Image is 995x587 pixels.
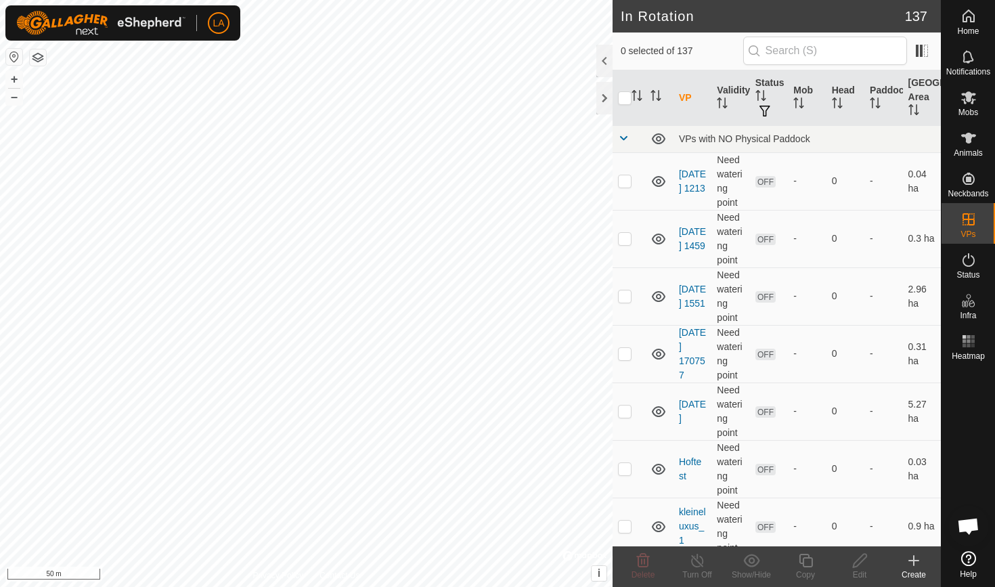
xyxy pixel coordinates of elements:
span: Infra [960,311,976,320]
td: - [864,440,902,498]
td: Need watering point [711,152,749,210]
span: VPs [960,230,975,238]
td: 0 [826,498,864,555]
p-sorticon: Activate to sort [755,92,766,103]
span: OFF [755,521,776,533]
a: Open chat [948,506,989,546]
button: + [6,71,22,87]
th: Mob [788,70,826,126]
td: - [864,152,902,210]
th: Status [750,70,788,126]
td: 0 [826,383,864,440]
td: 0.04 ha [903,152,941,210]
a: Help [942,546,995,584]
div: Turn Off [670,569,724,581]
td: Need watering point [711,267,749,325]
span: 0 selected of 137 [621,44,743,58]
p-sorticon: Activate to sort [832,100,843,110]
p-sorticon: Activate to sort [717,100,728,110]
span: OFF [755,464,776,475]
td: 0.03 ha [903,440,941,498]
span: Mobs [958,108,978,116]
span: Heatmap [952,352,985,360]
div: Copy [778,569,833,581]
td: 2.96 ha [903,267,941,325]
th: Head [826,70,864,126]
button: i [592,566,606,581]
img: Gallagher Logo [16,11,185,35]
div: Edit [833,569,887,581]
td: Need watering point [711,325,749,383]
td: Need watering point [711,498,749,555]
span: Neckbands [948,190,988,198]
button: Map Layers [30,49,46,66]
span: OFF [755,176,776,188]
td: 0 [826,267,864,325]
td: Need watering point [711,383,749,440]
p-sorticon: Activate to sort [870,100,881,110]
th: Paddock [864,70,902,126]
p-sorticon: Activate to sort [650,92,661,103]
th: Validity [711,70,749,126]
td: 0.31 ha [903,325,941,383]
p-sorticon: Activate to sort [908,106,919,117]
th: VP [673,70,711,126]
td: 0 [826,210,864,267]
td: - [864,210,902,267]
span: OFF [755,406,776,418]
span: Status [956,271,979,279]
td: Need watering point [711,440,749,498]
div: - [793,519,820,534]
div: - [793,232,820,246]
a: [DATE] 1213 [679,169,706,194]
a: Contact Us [319,569,359,582]
td: 5.27 ha [903,383,941,440]
span: LA [213,16,224,30]
a: kleineluxus_1 [679,506,706,546]
h2: In Rotation [621,8,905,24]
td: 0 [826,440,864,498]
td: - [864,325,902,383]
button: – [6,89,22,105]
td: Need watering point [711,210,749,267]
div: - [793,347,820,361]
a: [DATE] 170757 [679,327,706,381]
td: - [864,383,902,440]
span: OFF [755,234,776,245]
td: 0.9 ha [903,498,941,555]
a: [DATE] 1551 [679,284,706,309]
p-sorticon: Activate to sort [632,92,642,103]
div: - [793,289,820,303]
div: Show/Hide [724,569,778,581]
div: - [793,404,820,418]
input: Search (S) [743,37,907,65]
span: i [598,567,600,579]
div: VPs with NO Physical Paddock [679,133,935,144]
span: Help [960,570,977,578]
div: - [793,174,820,188]
a: [DATE] [679,399,706,424]
span: Notifications [946,68,990,76]
span: OFF [755,349,776,360]
th: [GEOGRAPHIC_DATA] Area [903,70,941,126]
button: Reset Map [6,49,22,65]
div: - [793,462,820,476]
td: - [864,267,902,325]
a: [DATE] 1459 [679,226,706,251]
span: OFF [755,291,776,303]
a: Hoftest [679,456,701,481]
td: 0.3 ha [903,210,941,267]
a: Privacy Policy [252,569,303,582]
span: 137 [905,6,927,26]
div: Create [887,569,941,581]
p-sorticon: Activate to sort [793,100,804,110]
td: - [864,498,902,555]
span: Home [957,27,979,35]
span: Animals [954,149,983,157]
td: 0 [826,325,864,383]
td: 0 [826,152,864,210]
span: Delete [632,570,655,580]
